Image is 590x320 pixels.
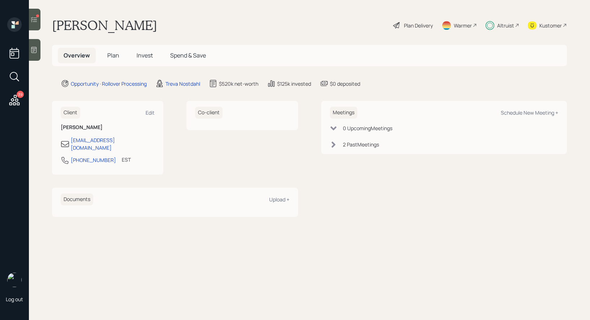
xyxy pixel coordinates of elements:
div: 0 Upcoming Meeting s [343,124,392,132]
img: treva-nostdahl-headshot.png [7,273,22,287]
h1: [PERSON_NAME] [52,17,157,33]
h6: Documents [61,193,93,205]
div: Warmer [454,22,472,29]
div: Schedule New Meeting + [501,109,558,116]
div: 39 [17,91,24,98]
div: [EMAIL_ADDRESS][DOMAIN_NAME] [71,136,155,152]
h6: [PERSON_NAME] [61,124,155,131]
span: Spend & Save [170,51,206,59]
div: 2 Past Meeting s [343,141,379,148]
div: Upload + [269,196,289,203]
span: Plan [107,51,119,59]
div: Edit [146,109,155,116]
h6: Client [61,107,80,119]
div: Plan Delivery [404,22,433,29]
div: Log out [6,296,23,303]
div: $125k invested [277,80,311,88]
div: Altruist [497,22,514,29]
span: Invest [137,51,153,59]
div: Treva Nostdahl [165,80,200,88]
span: Overview [64,51,90,59]
h6: Co-client [195,107,223,119]
div: Kustomer [539,22,562,29]
div: $520k net-worth [219,80,258,88]
div: EST [122,156,131,163]
div: Opportunity · Rollover Processing [71,80,147,88]
div: $0 deposited [330,80,360,88]
h6: Meetings [330,107,357,119]
div: [PHONE_NUMBER] [71,156,116,164]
